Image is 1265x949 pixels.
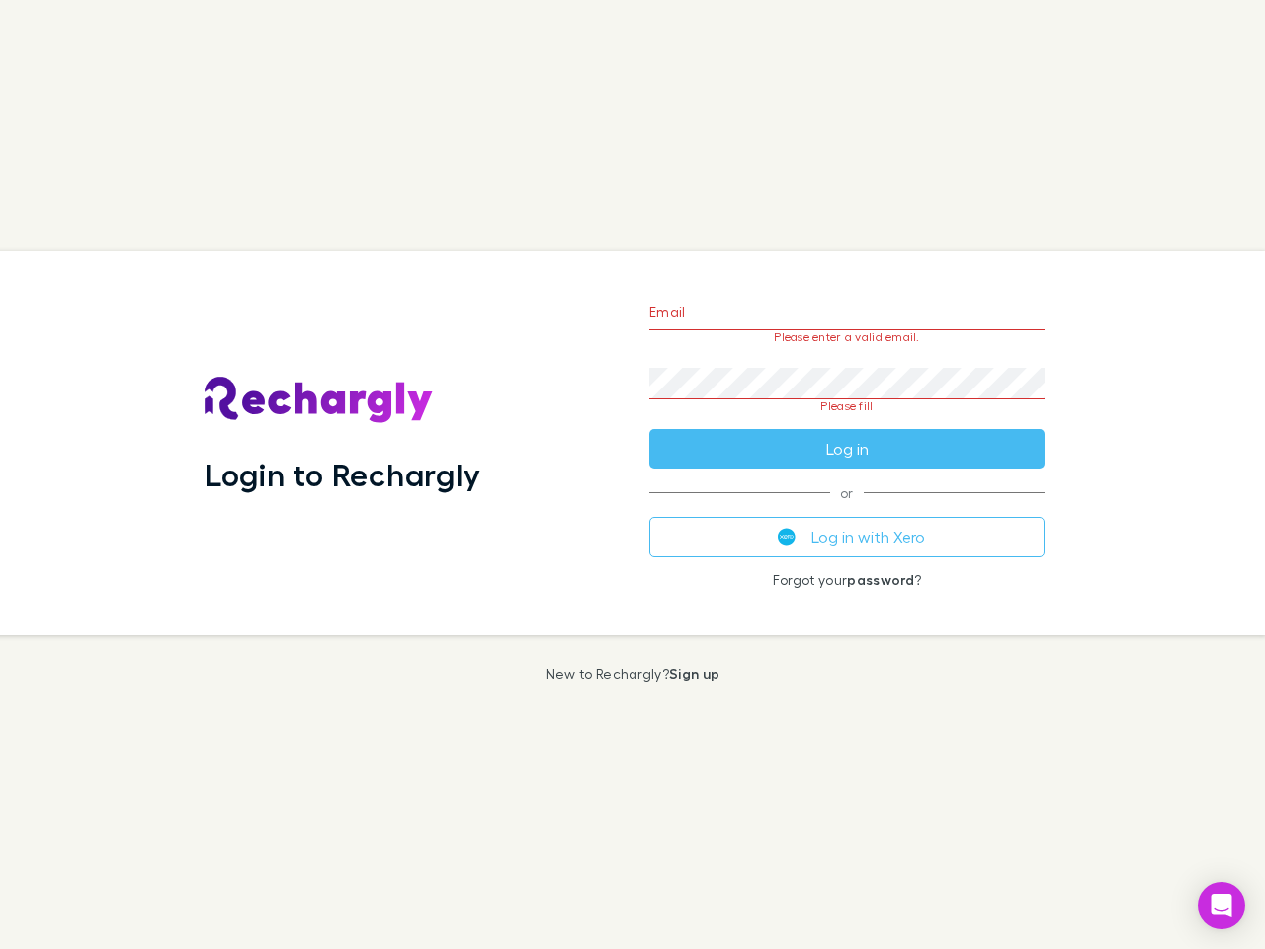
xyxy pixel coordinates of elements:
span: or [649,492,1045,493]
button: Log in [649,429,1045,469]
div: Open Intercom Messenger [1198,882,1245,929]
img: Xero's logo [778,528,796,546]
p: Please enter a valid email. [649,330,1045,344]
a: password [847,571,914,588]
img: Rechargly's Logo [205,377,434,424]
a: Sign up [669,665,719,682]
p: New to Rechargly? [546,666,720,682]
h1: Login to Rechargly [205,456,480,493]
p: Please fill [649,399,1045,413]
button: Log in with Xero [649,517,1045,557]
p: Forgot your ? [649,572,1045,588]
